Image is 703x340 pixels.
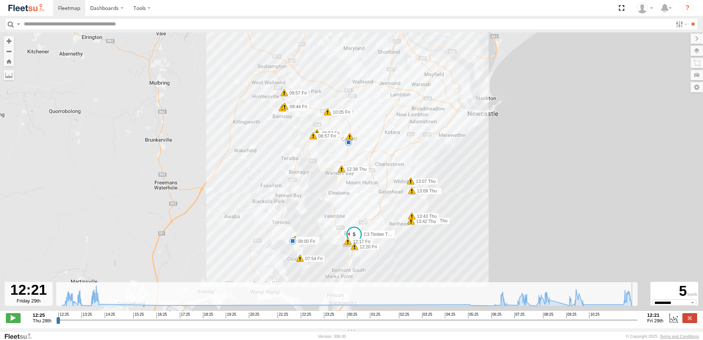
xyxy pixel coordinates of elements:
strong: 12:25 [33,312,51,318]
span: 01:25 [370,312,380,318]
label: 06:57 Fri [313,133,338,139]
label: 13:42 Thu [411,218,438,225]
label: 10:05 Fri [328,109,352,116]
label: Play/Stop [6,313,21,323]
div: Chris Sjaardema [634,3,656,14]
div: 5 [346,133,353,140]
label: 07:54 Fri [300,255,325,262]
span: 03:25 [422,312,432,318]
a: Visit our Website [4,333,38,340]
span: 15:25 [133,312,144,318]
label: Measure [4,70,14,80]
label: 13:09 Thu [412,188,439,194]
span: 02:25 [399,312,409,318]
span: 16:25 [157,312,167,318]
label: 09:44 Fri [285,103,309,110]
strong: 12:21 [647,312,663,318]
span: 04:25 [445,312,455,318]
span: 08:25 [543,312,553,318]
label: 09:57 Fri [284,90,309,96]
div: 5 [652,283,697,300]
label: 12:17 Fri [348,238,372,245]
label: 13:43 Thu [412,213,439,220]
span: 20:25 [249,312,259,318]
label: 08:23 Fri [295,237,320,243]
label: 13:07 Thu [411,178,438,185]
i: ? [682,2,693,14]
img: fleetsu-logo-horizontal.svg [7,3,46,13]
span: 19:25 [226,312,236,318]
label: Search Query [15,19,21,29]
label: 12:38 Thu [342,166,369,173]
span: C3 Timber Truck [364,232,396,237]
span: 05:25 [468,312,478,318]
span: 10:25 [589,312,599,318]
div: Version: 306.00 [318,334,346,339]
label: Close [682,313,697,323]
button: Zoom out [4,46,14,56]
button: Zoom in [4,36,14,46]
a: Terms and Conditions [660,334,699,339]
span: 07:25 [514,312,525,318]
span: 21:25 [278,312,288,318]
label: 12:20 Fri [354,244,379,250]
label: Map Settings [690,82,703,92]
div: © Copyright 2025 - [626,334,699,339]
label: 06:57 Fri [317,130,342,137]
span: 09:25 [566,312,577,318]
span: 18:25 [203,312,213,318]
span: 14:25 [105,312,115,318]
div: 5 [345,139,352,146]
span: 17:25 [180,312,190,318]
label: Search Filter Options [673,19,689,29]
span: 06:25 [491,312,502,318]
span: 12:25 [58,312,69,318]
span: Thu 28th Aug 2025 [33,318,51,323]
span: 23:25 [324,312,334,318]
label: 08:00 Fri [293,238,317,245]
span: 13:25 [82,312,92,318]
span: 00:25 [347,312,357,318]
button: Zoom Home [4,56,14,66]
span: Fri 29th Aug 2025 [647,318,663,323]
span: 22:25 [301,312,311,318]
